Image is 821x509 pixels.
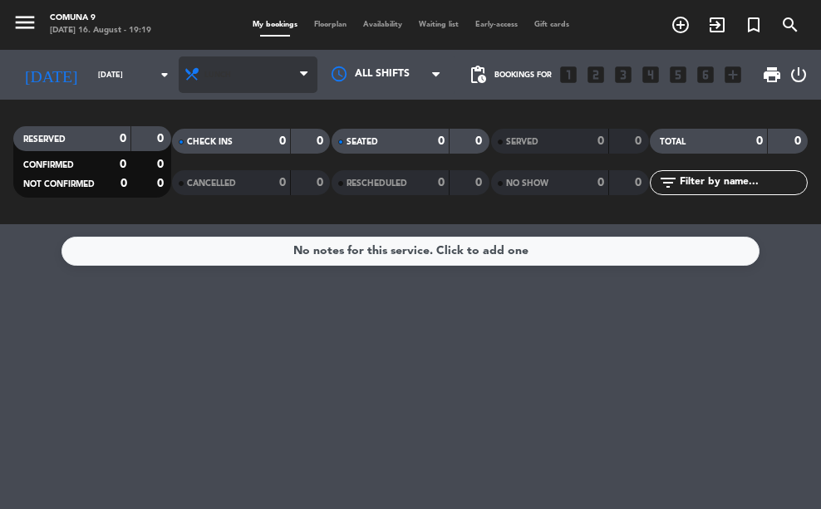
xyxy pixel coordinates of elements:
[756,135,763,147] strong: 0
[12,10,37,35] i: menu
[780,15,800,35] i: search
[678,174,807,192] input: Filter by name...
[187,179,236,188] span: CANCELLED
[707,15,727,35] i: exit_to_app
[317,135,327,147] strong: 0
[120,133,126,144] strong: 0
[157,178,167,189] strong: 0
[667,64,689,86] i: looks_5
[475,177,485,188] strong: 0
[50,25,151,37] div: [DATE] 16. August - 19:19
[317,177,327,188] strong: 0
[23,180,95,188] span: NOT CONFIRMED
[597,177,604,188] strong: 0
[658,173,678,193] i: filter_list
[597,135,604,147] strong: 0
[155,65,175,85] i: arrow_drop_down
[244,21,306,28] span: My bookings
[722,64,744,86] i: add_box
[762,65,782,85] span: print
[494,71,552,80] span: Bookings for
[355,21,410,28] span: Availability
[293,242,528,261] div: No notes for this service. Click to add one
[157,133,167,144] strong: 0
[635,177,645,188] strong: 0
[410,21,467,28] span: Waiting list
[467,21,526,28] span: Early-access
[635,135,645,147] strong: 0
[585,64,607,86] i: looks_two
[468,65,488,85] span: pending_actions
[506,138,538,146] span: SERVED
[12,10,37,40] button: menu
[438,135,445,147] strong: 0
[789,65,809,85] i: power_settings_new
[612,64,634,86] i: looks_3
[12,58,90,91] i: [DATE]
[23,161,74,169] span: CONFIRMED
[438,177,445,188] strong: 0
[475,135,485,147] strong: 0
[157,159,167,170] strong: 0
[120,178,127,189] strong: 0
[204,71,231,80] span: Lunch
[558,64,579,86] i: looks_one
[695,64,716,86] i: looks_6
[744,15,764,35] i: turned_in_not
[279,135,286,147] strong: 0
[23,135,66,144] span: RESERVED
[279,177,286,188] strong: 0
[640,64,661,86] i: looks_4
[671,15,691,35] i: add_circle_outline
[660,138,686,146] span: TOTAL
[789,50,809,100] div: LOG OUT
[120,159,126,170] strong: 0
[187,138,233,146] span: CHECK INS
[347,138,378,146] span: SEATED
[506,179,548,188] span: NO SHOW
[306,21,355,28] span: Floorplan
[50,12,151,25] div: Comuna 9
[526,21,578,28] span: Gift cards
[347,179,407,188] span: RESCHEDULED
[794,135,804,147] strong: 0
